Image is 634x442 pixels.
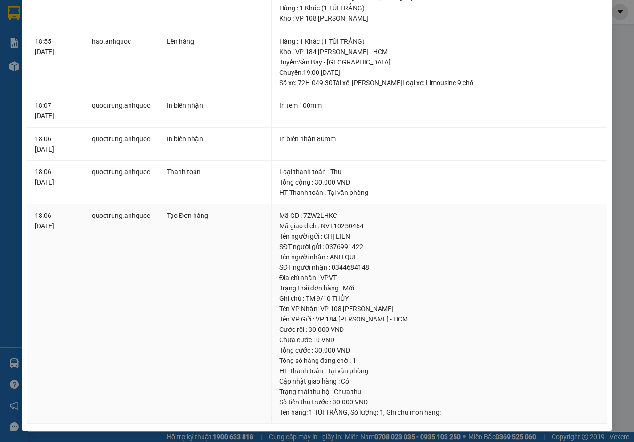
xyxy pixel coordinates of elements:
td: quoctrung.anhquoc [84,204,159,424]
td: quoctrung.anhquoc [84,128,159,161]
div: SĐT người nhận : 0344684148 [279,262,599,273]
div: Cập nhật giao hàng : Có [279,376,599,386]
td: hao.anhquoc [84,30,159,95]
div: Tuyến : Sân Bay - [GEOGRAPHIC_DATA] Chuyến: 19:00 [DATE] Số xe: 72H-049.30 Tài xế: [PERSON_NAME] ... [279,57,599,88]
div: Tổng cộng : 30.000 VND [279,177,599,187]
div: Cước rồi : 30.000 VND [279,324,599,335]
div: Hàng : 1 Khác (1 TÚI TRẮNG) [279,3,599,13]
div: Tên người gửi : CHỊ LIÊN [279,231,599,241]
div: 18:06 [DATE] [35,210,76,231]
div: Tạo Đơn hàng [167,210,264,221]
div: Thanh toán [167,167,264,177]
div: In tem 100mm [279,100,599,111]
div: Địa chỉ nhận : VPVT [279,273,599,283]
div: HT Thanh toán : Tại văn phòng [279,366,599,376]
td: quoctrung.anhquoc [84,94,159,128]
div: Mã giao dịch : NVT10250464 [279,221,599,231]
div: Tên hàng: , Số lượng: , Ghi chú món hàng: [279,407,599,418]
div: In biên nhận 80mm [279,134,599,144]
div: Trạng thái thu hộ : Chưa thu [279,386,599,397]
div: Kho : VP 184 [PERSON_NAME] - HCM [279,47,599,57]
div: HT Thanh toán : Tại văn phòng [279,187,599,198]
div: Hàng : 1 Khác (1 TÚI TRẮNG) [279,36,599,47]
div: Tên VP Nhận: VP 108 [PERSON_NAME] [279,304,599,314]
div: 18:06 [DATE] [35,134,76,154]
div: Tổng số hàng đang chờ : 1 [279,355,599,366]
div: Số tiền thu trước : 30.000 VND [279,397,599,407]
div: Chưa cước : 0 VND [279,335,599,345]
div: 18:55 [DATE] [35,36,76,57]
div: 18:06 [DATE] [35,167,76,187]
div: SĐT người gửi : 0376991422 [279,241,599,252]
div: 18:07 [DATE] [35,100,76,121]
span: 1 [380,409,383,416]
div: Tổng cước : 30.000 VND [279,345,599,355]
div: In biên nhận [167,100,264,111]
div: Ghi chú : TM 9/10 THỦY [279,293,599,304]
div: Loại thanh toán : Thu [279,167,599,177]
span: 1 TÚI TRẮNG [309,409,348,416]
div: Lên hàng [167,36,264,47]
div: In biên nhận [167,134,264,144]
td: quoctrung.anhquoc [84,161,159,204]
div: Kho : VP 108 [PERSON_NAME] [279,13,599,24]
div: Trạng thái đơn hàng : Mới [279,283,599,293]
div: Mã GD : 7ZW2LHKC [279,210,599,221]
div: Tên VP Gửi : VP 184 [PERSON_NAME] - HCM [279,314,599,324]
div: Tên người nhận : ANH QUI [279,252,599,262]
